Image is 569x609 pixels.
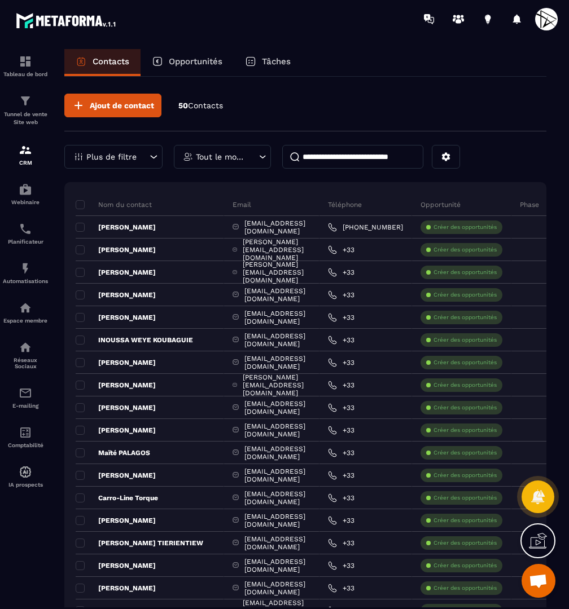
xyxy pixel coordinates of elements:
img: formation [19,55,32,68]
a: formationformationTunnel de vente Site web [3,86,48,135]
a: +33 [328,493,354,502]
p: Créer des opportunités [434,539,497,547]
img: automations [19,262,32,275]
img: social-network [19,341,32,354]
a: +33 [328,336,354,345]
p: [PERSON_NAME] TIERIENTIEW [76,539,203,548]
span: Ajout de contact [90,100,154,111]
p: Créer des opportunités [434,404,497,412]
a: +33 [328,403,354,412]
p: Contacts [93,56,129,67]
p: Automatisations [3,278,48,284]
p: Créer des opportunités [434,314,497,321]
p: [PERSON_NAME] [76,584,156,593]
p: [PERSON_NAME] [76,245,156,254]
p: Téléphone [328,200,362,209]
img: email [19,386,32,400]
a: Opportunités [141,49,234,76]
p: CRM [3,160,48,166]
p: Créer des opportunités [434,471,497,479]
p: Créer des opportunités [434,359,497,367]
a: Contacts [64,49,141,76]
a: +33 [328,516,354,525]
p: [PERSON_NAME] [76,358,156,367]
a: formationformationCRM [3,135,48,174]
p: [PERSON_NAME] [76,561,156,570]
p: [PERSON_NAME] [76,313,156,322]
p: Créer des opportunités [434,494,497,502]
p: Phase [520,200,539,209]
a: +33 [328,268,354,277]
a: +33 [328,381,354,390]
p: Plus de filtre [86,153,137,161]
p: Tableau de bord [3,71,48,77]
a: +33 [328,426,354,435]
a: social-networksocial-networkRéseaux Sociaux [3,332,48,378]
p: Réseaux Sociaux [3,357,48,369]
a: [PHONE_NUMBER] [328,223,403,232]
p: [PERSON_NAME] [76,426,156,435]
p: Opportunités [169,56,222,67]
p: [PERSON_NAME] [76,403,156,412]
p: Tout le monde [196,153,246,161]
a: automationsautomationsEspace membre [3,293,48,332]
img: automations [19,301,32,315]
a: +33 [328,584,354,593]
img: accountant [19,426,32,439]
p: Créer des opportunités [434,381,497,389]
img: automations [19,183,32,196]
p: Carro-Line Torque [76,493,158,502]
p: Planificateur [3,239,48,245]
p: Créer des opportunités [434,562,497,570]
p: [PERSON_NAME] [76,516,156,525]
p: [PERSON_NAME] [76,268,156,277]
p: IA prospects [3,482,48,488]
p: Créer des opportunités [434,584,497,592]
p: Créer des opportunités [434,246,497,254]
a: +33 [328,448,354,457]
p: Créer des opportunités [434,336,497,344]
p: Email [233,200,251,209]
p: [PERSON_NAME] [76,223,156,232]
p: Créer des opportunités [434,268,497,276]
a: +33 [328,245,354,254]
p: Nom du contact [76,200,152,209]
a: automationsautomationsWebinaire [3,174,48,214]
p: [PERSON_NAME] [76,290,156,299]
p: Espace membre [3,317,48,324]
p: Créer des opportunités [434,291,497,299]
a: +33 [328,358,354,367]
a: automationsautomationsAutomatisations [3,253,48,293]
button: Ajout de contact [64,94,161,117]
a: +33 [328,561,354,570]
p: Créer des opportunités [434,449,497,457]
span: Contacts [188,101,223,110]
p: 50 [178,100,223,111]
img: automations [19,465,32,479]
p: Créer des opportunités [434,223,497,231]
a: schedulerschedulerPlanificateur [3,214,48,253]
a: formationformationTableau de bord [3,46,48,86]
a: +33 [328,539,354,548]
img: formation [19,94,32,108]
img: logo [16,10,117,30]
p: Webinaire [3,199,48,205]
p: E-mailing [3,403,48,409]
p: [PERSON_NAME] [76,471,156,480]
img: scheduler [19,222,32,236]
p: Comptabilité [3,442,48,448]
p: Opportunité [421,200,461,209]
p: Maïté PALAGOS [76,448,150,457]
p: Tâches [262,56,291,67]
div: Ouvrir le chat [522,564,555,598]
a: emailemailE-mailing [3,378,48,417]
a: +33 [328,290,354,299]
p: INOUSSA WEYE KOUBAGUIE [76,336,193,345]
p: Tunnel de vente Site web [3,111,48,126]
a: Tâches [234,49,302,76]
a: +33 [328,471,354,480]
p: Créer des opportunités [434,517,497,524]
a: accountantaccountantComptabilité [3,417,48,457]
p: [PERSON_NAME] [76,381,156,390]
img: formation [19,143,32,157]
